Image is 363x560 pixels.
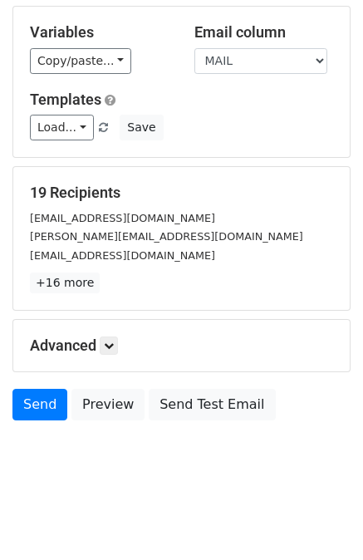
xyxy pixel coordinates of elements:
[30,115,94,140] a: Load...
[30,184,333,202] h5: 19 Recipients
[30,91,101,108] a: Templates
[149,389,275,420] a: Send Test Email
[30,23,169,42] h5: Variables
[30,336,333,355] h5: Advanced
[30,249,215,262] small: [EMAIL_ADDRESS][DOMAIN_NAME]
[30,273,100,293] a: +16 more
[30,212,215,224] small: [EMAIL_ADDRESS][DOMAIN_NAME]
[30,230,303,243] small: [PERSON_NAME][EMAIL_ADDRESS][DOMAIN_NAME]
[12,389,67,420] a: Send
[120,115,163,140] button: Save
[30,48,131,74] a: Copy/paste...
[194,23,334,42] h5: Email column
[280,480,363,560] div: Widget de chat
[71,389,145,420] a: Preview
[280,480,363,560] iframe: Chat Widget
